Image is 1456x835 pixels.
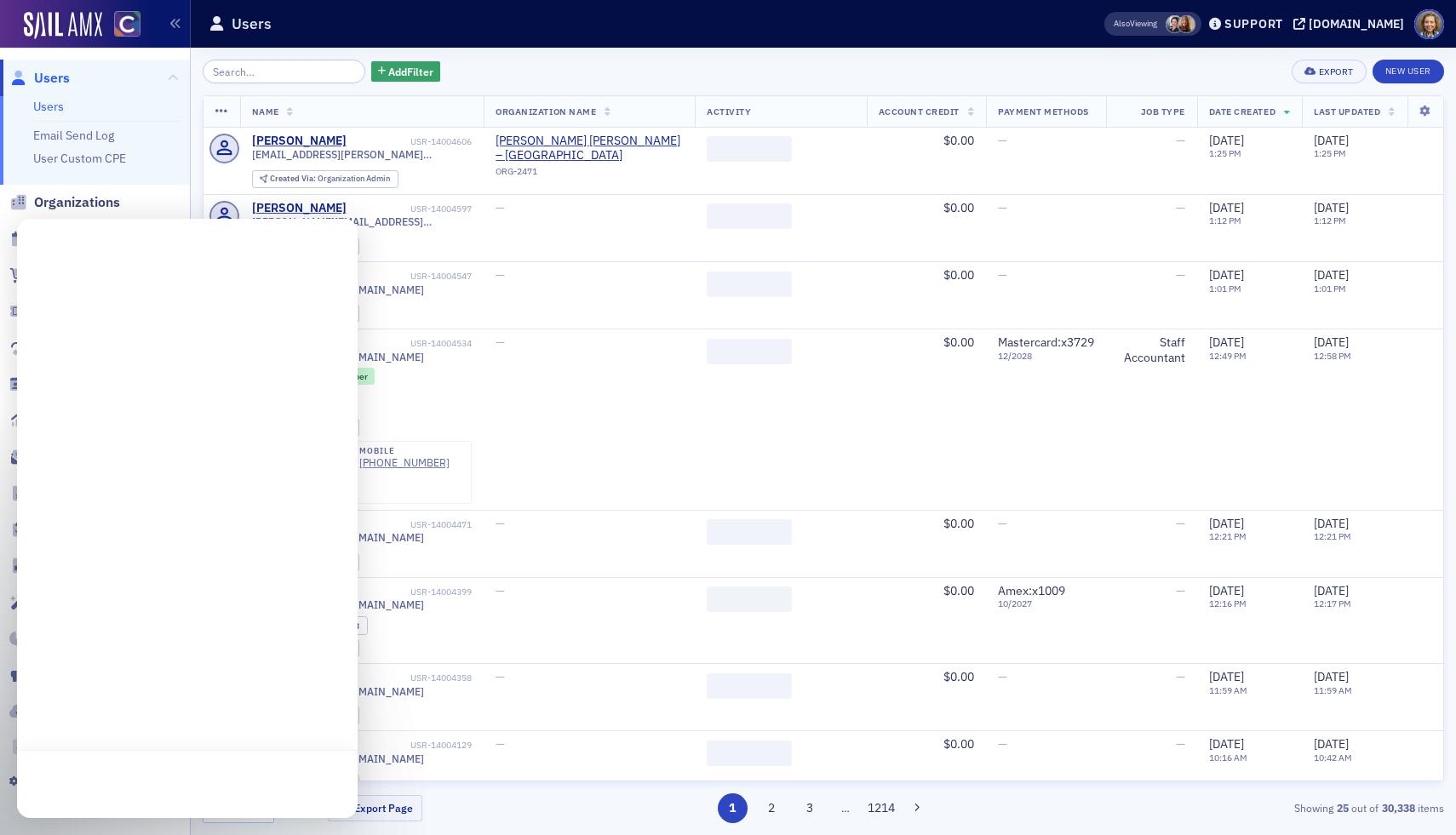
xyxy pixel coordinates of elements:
[33,99,64,114] a: Users
[795,793,825,823] button: 3
[9,69,70,88] a: Users
[1209,200,1244,215] span: [DATE]
[707,272,792,297] span: ‌
[9,193,120,212] a: Organizations
[1042,800,1444,815] div: Showing out of items
[998,669,1007,684] span: —
[998,736,1007,752] span: —
[359,456,450,469] a: [PHONE_NUMBER]
[17,219,358,818] iframe: Intercom live chat
[328,795,422,821] button: Export Page
[1314,214,1346,226] time: 1:12 PM
[34,69,70,88] span: Users
[114,11,140,37] img: SailAMX
[998,516,1007,531] span: —
[1209,214,1241,226] time: 1:12 PM
[1114,18,1130,29] div: Also
[33,151,126,166] a: User Custom CPE
[707,519,792,545] span: ‌
[1314,350,1351,362] time: 12:58 PM
[998,598,1094,609] span: 10 / 2027
[943,516,974,531] span: $0.00
[707,136,792,162] span: ‌
[1141,106,1185,117] span: Job Type
[707,673,792,699] span: ‌
[9,266,76,285] a: Orders
[349,338,472,349] div: USR-14004534
[9,339,118,357] a: Subscriptions
[1176,133,1185,148] span: —
[1314,530,1351,542] time: 12:21 PM
[943,583,974,598] span: $0.00
[349,136,472,147] div: USR-14004606
[33,128,114,143] a: Email Send Log
[1209,598,1247,609] time: 12:16 PM
[9,557,100,575] a: E-Learning
[998,583,1065,598] span: Amex : x1009
[308,740,472,751] div: USR-14004129
[1314,200,1349,215] span: [DATE]
[252,134,347,149] a: [PERSON_NAME]
[9,448,135,466] a: Email Marketing
[496,583,505,598] span: —
[203,60,365,83] input: Search…
[1176,583,1185,598] span: —
[9,302,117,321] a: Registrations
[1314,147,1346,159] time: 1:25 PM
[9,411,83,430] a: Reports
[496,106,596,117] span: Organization Name
[24,12,102,39] img: SailAMX
[1333,800,1351,815] strong: 25
[943,736,974,752] span: $0.00
[943,335,974,350] span: $0.00
[1209,736,1244,752] span: [DATE]
[943,133,974,148] span: $0.00
[1209,133,1244,148] span: [DATE]
[1314,598,1351,609] time: 12:17 PM
[388,64,433,79] span: Add Filter
[496,134,683,163] span: Plante Moran – Denver
[1314,669,1349,684] span: [DATE]
[1118,335,1185,365] div: Staff Accountant
[9,775,86,793] a: Settings
[9,520,70,539] a: Tasks
[1319,67,1354,77] div: Export
[1209,583,1244,598] span: [DATE]
[252,170,398,188] div: Created Via: Organization Admin
[1314,583,1349,598] span: [DATE]
[1176,267,1185,283] span: —
[371,61,441,83] button: AddFilter
[496,166,683,183] div: ORG-2471
[1314,267,1349,283] span: [DATE]
[9,593,114,612] a: Automations
[707,106,751,117] span: Activity
[1314,106,1380,117] span: Last Updated
[1314,283,1346,295] time: 1:01 PM
[1373,60,1444,83] a: New User
[1209,530,1247,542] time: 12:21 PM
[496,267,505,283] span: —
[1209,283,1241,295] time: 1:01 PM
[1314,335,1349,350] span: [DATE]
[998,133,1007,148] span: —
[1176,516,1185,531] span: —
[1209,267,1244,283] span: [DATE]
[301,672,472,683] div: USR-14004358
[1114,18,1157,30] span: Viewing
[1309,16,1404,31] div: [DOMAIN_NAME]
[998,200,1007,215] span: —
[1292,60,1366,83] button: Export
[496,200,505,215] span: —
[867,793,897,823] button: 1214
[943,669,974,684] span: $0.00
[340,271,472,282] div: USR-14004547
[1379,800,1418,815] strong: 30,338
[834,800,857,815] span: …
[349,203,472,214] div: USR-14004597
[359,446,450,456] div: mobile
[1209,350,1247,362] time: 12:49 PM
[1314,752,1352,764] time: 10:42 AM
